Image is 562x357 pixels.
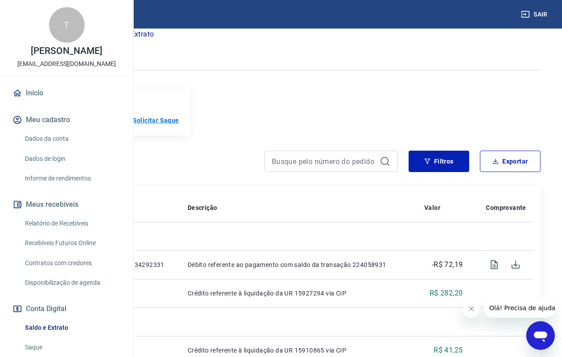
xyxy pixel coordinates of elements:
a: Contratos com credores [21,254,123,272]
span: Download [505,254,526,275]
button: Meus recebíveis [11,195,123,214]
a: Informe de rendimentos [21,169,123,188]
a: Dados da conta [21,130,123,148]
p: [PERSON_NAME] [31,46,102,56]
h4: Extrato [21,154,254,172]
iframe: Fechar mensagem [463,300,480,318]
p: Descrição [188,203,217,212]
button: Filtros [409,151,469,172]
p: Comprovante [486,203,526,212]
span: Olá! Precisa de ajuda? [5,6,75,13]
p: [EMAIL_ADDRESS][DOMAIN_NAME] [17,59,116,69]
a: Saque [21,338,123,357]
input: Busque pelo número do pedido [272,155,376,168]
button: Exportar [480,151,541,172]
button: Sair [519,6,551,23]
iframe: Botão para abrir a janela de mensagens [526,321,555,350]
p: PAY-20250834292331 [99,260,173,269]
p: Valor [424,203,440,212]
iframe: Mensagem da empresa [484,298,555,318]
div: T [49,7,85,43]
p: -R$ 72,19 [432,259,463,270]
p: R$ 282,20 [430,288,463,299]
a: Relatório de Recebíveis [21,214,123,233]
p: Crédito referente à liquidação da UR 15927294 via CIP [188,289,410,298]
a: Início [11,83,123,103]
a: Recebíveis Futuros Online [21,234,123,252]
button: Conta Digital [11,299,123,319]
p: Débito referente ao pagamento com saldo da transação 224058931 [188,260,410,269]
a: Dados de login [21,150,123,168]
span: Visualizar [484,254,505,275]
p: R$ 41,25 [434,345,463,356]
a: Disponibilização de agenda [21,274,123,292]
a: Saldo e Extrato [21,319,123,337]
p: Crédito referente à liquidação da UR 15910865 via CIP [188,346,410,355]
button: Meu cadastro [11,110,123,130]
a: Solicitar Saque [133,116,179,125]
